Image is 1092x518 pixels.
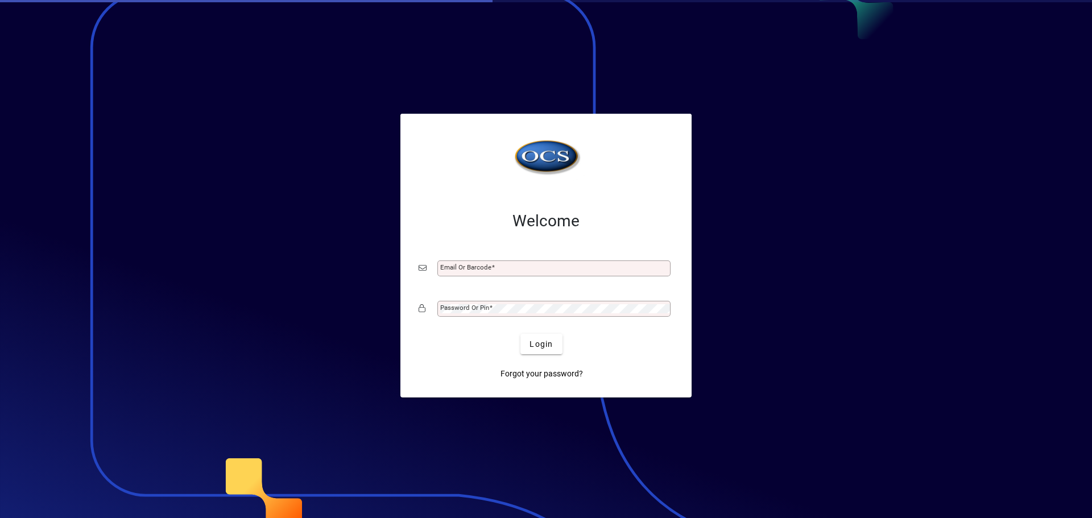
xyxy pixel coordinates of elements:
mat-label: Email or Barcode [440,263,491,271]
span: Forgot your password? [500,368,583,380]
span: Login [530,338,553,350]
a: Forgot your password? [496,363,588,384]
button: Login [520,334,562,354]
mat-label: Password or Pin [440,304,489,312]
h2: Welcome [419,212,673,231]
